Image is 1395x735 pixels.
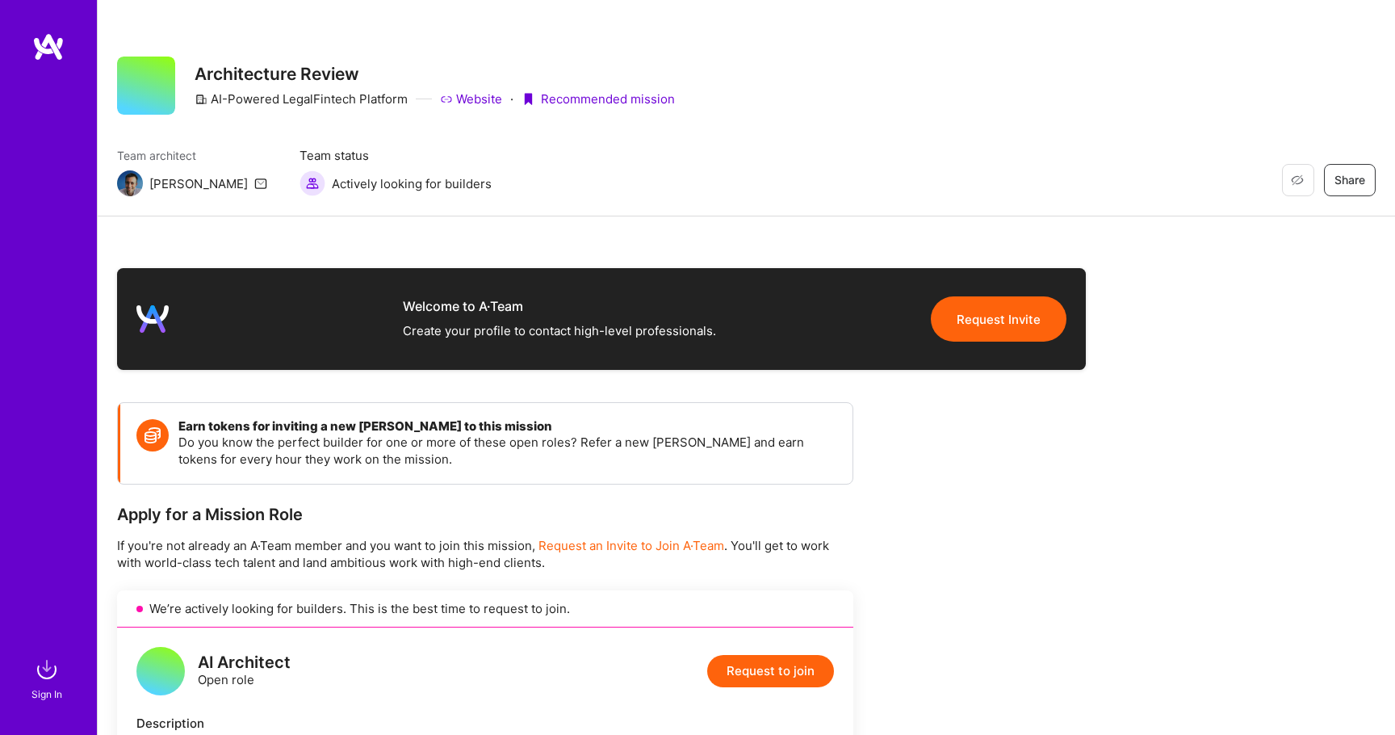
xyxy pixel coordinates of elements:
[440,90,502,107] a: Website
[254,177,267,190] i: icon Mail
[32,32,65,61] img: logo
[195,64,675,84] h3: Architecture Review
[931,296,1066,342] button: Request Invite
[332,175,492,192] span: Actively looking for builders
[31,653,63,686] img: sign in
[178,419,836,434] h4: Earn tokens for inviting a new [PERSON_NAME] to this mission
[522,93,534,106] i: icon PurpleRibbon
[117,170,143,196] img: Team Architect
[198,654,291,671] div: AI Architect
[403,321,716,341] div: Create your profile to contact high-level professionals.
[195,90,408,107] div: AI-Powered LegalFintech Platform
[538,538,724,553] span: Request an Invite to Join A·Team
[522,90,675,107] div: Recommended mission
[117,537,853,571] p: If you're not already an A·Team member and you want to join this mission, . You'll get to work wi...
[178,434,836,468] p: Do you know the perfect builder for one or more of these open roles? Refer a new [PERSON_NAME] an...
[300,147,492,164] span: Team status
[1334,172,1365,188] span: Share
[117,147,267,164] span: Team architect
[136,419,169,451] img: Token icon
[117,504,853,525] div: Apply for a Mission Role
[136,303,169,335] img: logo
[195,93,207,106] i: icon CompanyGray
[300,170,325,196] img: Actively looking for builders
[1291,174,1304,187] i: icon EyeClosed
[510,90,513,107] div: ·
[198,654,291,688] div: Open role
[117,590,853,628] div: We’re actively looking for builders. This is the best time to request to join.
[34,653,63,703] a: sign inSign In
[1324,164,1376,196] button: Share
[149,175,248,192] div: [PERSON_NAME]
[403,297,716,315] div: Welcome to A·Team
[707,655,834,687] button: Request to join
[31,686,62,703] div: Sign In
[136,715,834,732] div: Description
